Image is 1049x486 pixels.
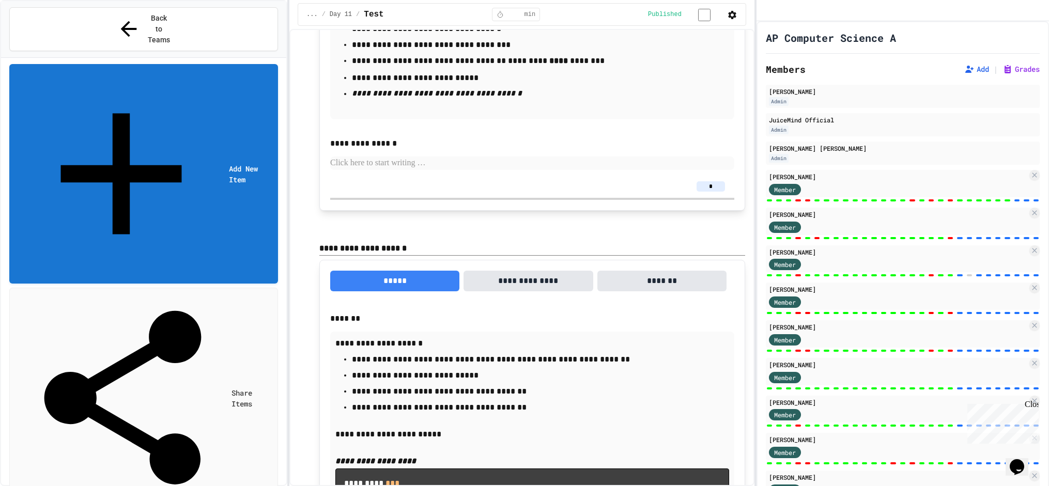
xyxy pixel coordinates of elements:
[963,400,1039,444] iframe: chat widget
[648,8,723,21] div: Content is published and visible to students
[769,154,789,163] div: Admin
[4,4,71,66] div: Chat with us now!Close
[364,8,383,21] span: Test
[769,87,1037,96] div: [PERSON_NAME]
[774,185,796,194] span: Member
[769,473,1027,482] div: [PERSON_NAME]
[774,410,796,419] span: Member
[769,172,1027,181] div: [PERSON_NAME]
[769,360,1027,369] div: [PERSON_NAME]
[769,144,1037,153] div: [PERSON_NAME] [PERSON_NAME]
[774,373,796,382] span: Member
[766,30,896,45] h1: AP Computer Science A
[769,247,1027,257] div: [PERSON_NAME]
[774,223,796,232] span: Member
[774,260,796,269] span: Member
[9,64,278,284] a: Add New Item
[766,62,806,76] h2: Members
[524,10,536,19] span: min
[769,210,1027,219] div: [PERSON_NAME]
[686,9,723,21] input: publish toggle
[769,97,789,106] div: Admin
[774,448,796,457] span: Member
[1006,445,1039,476] iframe: chat widget
[356,10,360,19] span: /
[769,435,1027,444] div: [PERSON_NAME]
[1002,64,1040,74] button: Grades
[769,398,1027,407] div: [PERSON_NAME]
[306,10,318,19] span: ...
[769,285,1027,294] div: [PERSON_NAME]
[774,297,796,307] span: Member
[769,115,1037,124] div: JuiceMind Official
[648,10,682,19] span: Published
[147,13,171,45] span: Back to Teams
[330,10,352,19] span: Day 11
[322,10,326,19] span: /
[769,322,1027,332] div: [PERSON_NAME]
[769,126,789,134] div: Admin
[774,335,796,344] span: Member
[964,64,989,74] button: Add
[9,7,278,51] button: Back to Teams
[993,63,998,75] span: |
